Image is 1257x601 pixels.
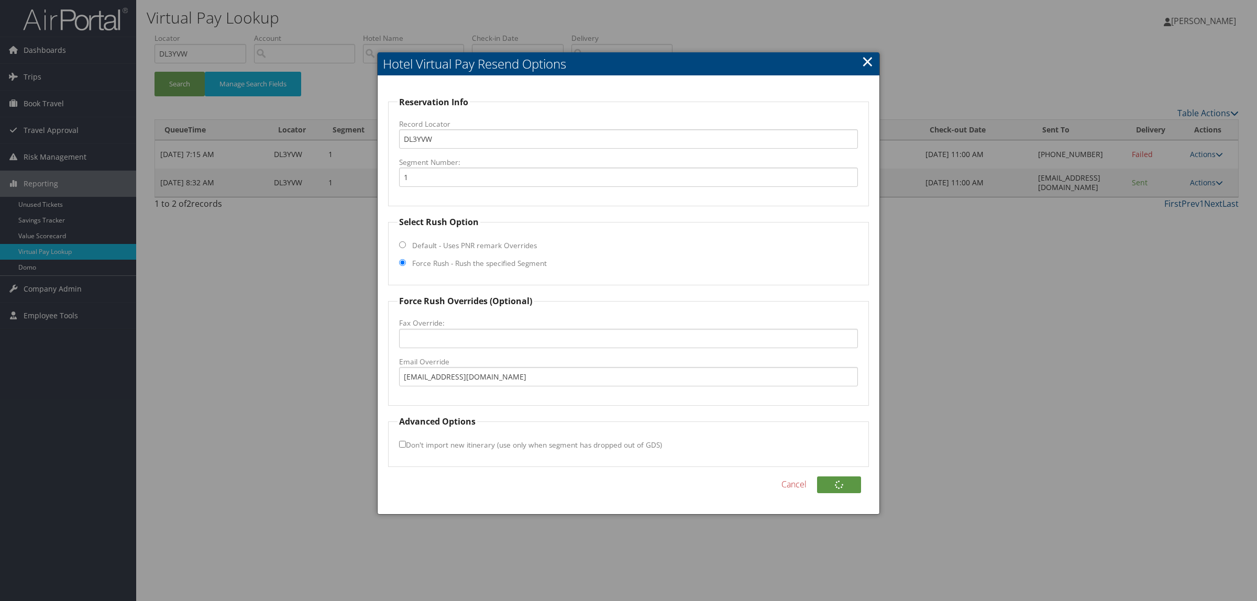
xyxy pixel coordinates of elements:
legend: Force Rush Overrides (Optional) [398,295,534,307]
label: Fax Override: [399,318,858,328]
label: Don't import new itinerary (use only when segment has dropped out of GDS) [399,435,662,454]
label: Segment Number: [399,157,858,168]
legend: Advanced Options [398,415,477,428]
label: Email Override [399,357,858,367]
label: Default - Uses PNR remark Overrides [412,240,537,251]
label: Force Rush - Rush the specified Segment [412,258,547,269]
a: Close [862,51,874,72]
h2: Hotel Virtual Pay Resend Options [378,52,879,75]
legend: Select Rush Option [398,216,480,228]
label: Record Locator [399,119,858,129]
a: Cancel [781,478,807,491]
legend: Reservation Info [398,96,470,108]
